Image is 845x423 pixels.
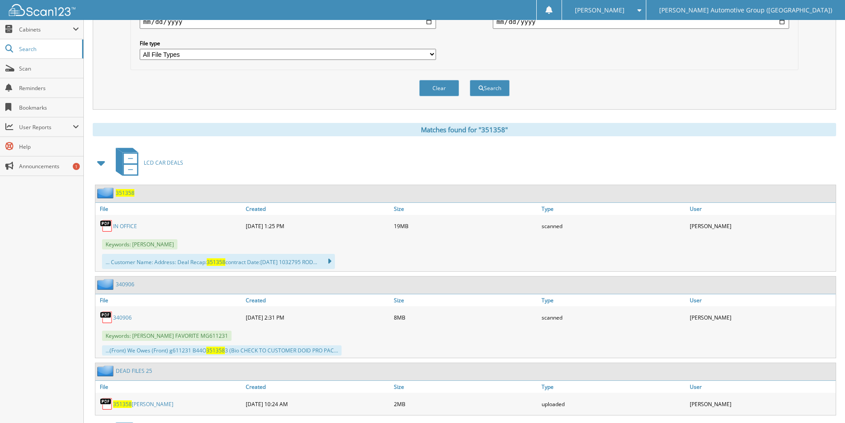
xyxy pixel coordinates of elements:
div: 2MB [392,395,540,413]
div: 19MB [392,217,540,235]
span: Keywords: [PERSON_NAME] FAVORITE MG611231 [102,331,232,341]
a: File [95,203,244,215]
span: [PERSON_NAME] Automotive Group ([GEOGRAPHIC_DATA]) [659,8,832,13]
a: DEAD FILES 25 [116,367,152,375]
a: Created [244,203,392,215]
span: Bookmarks [19,104,79,111]
a: User [688,294,836,306]
a: Size [392,381,540,393]
a: 340906 [116,281,134,288]
button: Search [470,80,510,96]
div: uploaded [539,395,688,413]
span: Reminders [19,84,79,92]
div: [PERSON_NAME] [688,395,836,413]
span: 351358 [207,258,225,266]
div: [DATE] 1:25 PM [244,217,392,235]
span: User Reports [19,123,73,131]
input: start [140,15,436,29]
div: [PERSON_NAME] [688,217,836,235]
div: ... Customer Name: Address: Deal Recap: contract Date:[DATE] 1032795 ROD... [102,254,335,269]
a: Type [539,294,688,306]
div: [PERSON_NAME] [688,308,836,326]
input: end [493,15,789,29]
div: Matches found for "351358" [93,123,836,136]
span: Announcements [19,162,79,170]
div: 1 [73,163,80,170]
a: Size [392,294,540,306]
div: 8MB [392,308,540,326]
a: Created [244,381,392,393]
a: Type [539,381,688,393]
img: folder2.png [97,279,116,290]
a: 340906 [113,314,132,321]
a: File [95,381,244,393]
a: File [95,294,244,306]
a: User [688,203,836,215]
img: folder2.png [97,365,116,376]
img: folder2.png [97,187,116,198]
button: Clear [419,80,459,96]
span: LCD CAR DEALS [144,159,183,166]
a: Type [539,203,688,215]
img: PDF.png [100,219,113,233]
div: scanned [539,308,688,326]
a: LCD CAR DEALS [110,145,183,180]
label: File type [140,40,436,47]
div: [DATE] 10:24 AM [244,395,392,413]
span: Search [19,45,78,53]
div: ...(Front) We Owes (Front) g611231 B44O 3 (Bio CHECK TO CUSTOMER DOID PRO PAC... [102,345,342,356]
span: Scan [19,65,79,72]
a: 351358[PERSON_NAME] [113,400,173,408]
span: Keywords: [PERSON_NAME] [102,239,177,249]
div: scanned [539,217,688,235]
span: Help [19,143,79,150]
span: 351358 [113,400,132,408]
span: [PERSON_NAME] [575,8,625,13]
a: IN OFFICE [113,222,137,230]
span: 351358 [206,347,225,354]
a: 351358 [116,189,134,197]
a: Created [244,294,392,306]
img: PDF.png [100,311,113,324]
a: User [688,381,836,393]
span: Cabinets [19,26,73,33]
img: PDF.png [100,397,113,411]
div: [DATE] 2:31 PM [244,308,392,326]
img: scan123-logo-white.svg [9,4,75,16]
a: Size [392,203,540,215]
